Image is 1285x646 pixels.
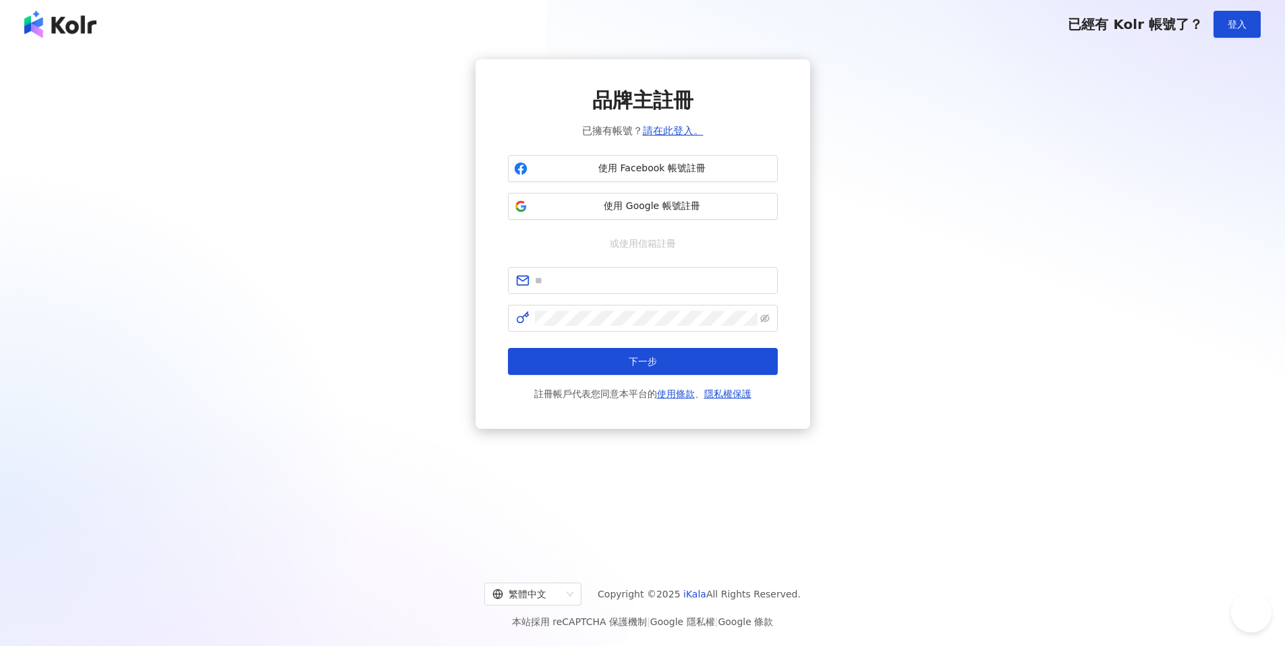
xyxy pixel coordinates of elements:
[24,11,96,38] img: logo
[718,616,773,627] a: Google 條款
[629,356,657,367] span: 下一步
[598,586,801,602] span: Copyright © 2025 All Rights Reserved.
[534,386,751,402] span: 註冊帳戶代表您同意本平台的 、
[508,155,778,182] button: 使用 Facebook 帳號註冊
[533,200,772,213] span: 使用 Google 帳號註冊
[1231,592,1272,633] iframe: Help Scout Beacon - Open
[592,86,693,115] span: 品牌主註冊
[508,348,778,375] button: 下一步
[1068,16,1203,32] span: 已經有 Kolr 帳號了？
[1213,11,1261,38] button: 登入
[683,589,706,599] a: iKala
[704,388,751,399] a: 隱私權保護
[582,123,704,139] span: 已擁有帳號？
[657,388,695,399] a: 使用條款
[715,616,718,627] span: |
[643,125,704,137] a: 請在此登入。
[533,162,772,175] span: 使用 Facebook 帳號註冊
[1228,19,1247,30] span: 登入
[508,193,778,220] button: 使用 Google 帳號註冊
[647,616,650,627] span: |
[760,314,770,323] span: eye-invisible
[650,616,715,627] a: Google 隱私權
[512,614,773,630] span: 本站採用 reCAPTCHA 保護機制
[492,583,561,605] div: 繁體中文
[600,236,685,251] span: 或使用信箱註冊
